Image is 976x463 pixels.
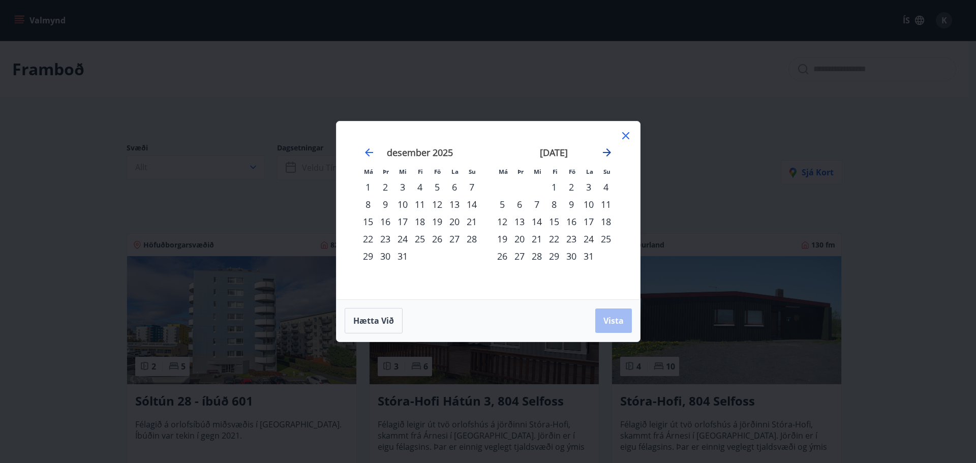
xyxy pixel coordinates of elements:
[563,213,580,230] td: Choose föstudagur, 16. janúar 2026 as your check-in date. It’s available.
[563,178,580,196] td: Choose föstudagur, 2. janúar 2026 as your check-in date. It’s available.
[463,213,480,230] div: 21
[563,230,580,248] td: Choose föstudagur, 23. janúar 2026 as your check-in date. It’s available.
[545,196,563,213] td: Choose fimmtudagur, 8. janúar 2026 as your check-in date. It’s available.
[563,213,580,230] div: 16
[377,213,394,230] td: Choose þriðjudagur, 16. desember 2025 as your check-in date. It’s available.
[359,196,377,213] td: Choose mánudagur, 8. desember 2025 as your check-in date. It’s available.
[511,196,528,213] div: 6
[580,248,597,265] div: 31
[463,230,480,248] td: Choose sunnudagur, 28. desember 2025 as your check-in date. It’s available.
[359,213,377,230] div: 15
[597,230,615,248] div: 25
[563,178,580,196] div: 2
[411,213,429,230] div: 18
[528,230,545,248] td: Choose miðvikudagur, 21. janúar 2026 as your check-in date. It’s available.
[601,146,613,159] div: Move forward to switch to the next month.
[394,213,411,230] td: Choose miðvikudagur, 17. desember 2025 as your check-in date. It’s available.
[411,196,429,213] div: 11
[580,248,597,265] td: Choose laugardagur, 31. janúar 2026 as your check-in date. It’s available.
[540,146,568,159] strong: [DATE]
[545,213,563,230] td: Choose fimmtudagur, 15. janúar 2026 as your check-in date. It’s available.
[359,248,377,265] div: 29
[446,230,463,248] td: Choose laugardagur, 27. desember 2025 as your check-in date. It’s available.
[359,213,377,230] td: Choose mánudagur, 15. desember 2025 as your check-in date. It’s available.
[429,196,446,213] div: 12
[446,196,463,213] div: 13
[511,213,528,230] div: 13
[359,178,377,196] div: 1
[359,196,377,213] div: 8
[463,178,480,196] div: 7
[563,196,580,213] div: 9
[511,196,528,213] td: Choose þriðjudagur, 6. janúar 2026 as your check-in date. It’s available.
[429,213,446,230] td: Choose föstudagur, 19. desember 2025 as your check-in date. It’s available.
[451,168,459,175] small: La
[394,248,411,265] td: Choose miðvikudagur, 31. desember 2025 as your check-in date. It’s available.
[394,196,411,213] td: Choose miðvikudagur, 10. desember 2025 as your check-in date. It’s available.
[511,248,528,265] td: Choose þriðjudagur, 27. janúar 2026 as your check-in date. It’s available.
[545,248,563,265] div: 29
[345,308,403,333] button: Hætta við
[597,196,615,213] div: 11
[469,168,476,175] small: Su
[586,168,593,175] small: La
[394,230,411,248] td: Choose miðvikudagur, 24. desember 2025 as your check-in date. It’s available.
[580,178,597,196] div: 3
[418,168,423,175] small: Fi
[563,196,580,213] td: Choose föstudagur, 9. janúar 2026 as your check-in date. It’s available.
[377,230,394,248] td: Choose þriðjudagur, 23. desember 2025 as your check-in date. It’s available.
[377,196,394,213] td: Choose þriðjudagur, 9. desember 2025 as your check-in date. It’s available.
[446,230,463,248] div: 27
[597,213,615,230] td: Choose sunnudagur, 18. janúar 2026 as your check-in date. It’s available.
[359,178,377,196] td: Choose mánudagur, 1. desember 2025 as your check-in date. It’s available.
[446,196,463,213] td: Choose laugardagur, 13. desember 2025 as your check-in date. It’s available.
[463,213,480,230] td: Choose sunnudagur, 21. desember 2025 as your check-in date. It’s available.
[434,168,441,175] small: Fö
[411,178,429,196] td: Choose fimmtudagur, 4. desember 2025 as your check-in date. It’s available.
[517,168,524,175] small: Þr
[377,230,394,248] div: 23
[394,178,411,196] td: Choose miðvikudagur, 3. desember 2025 as your check-in date. It’s available.
[597,178,615,196] div: 4
[353,315,394,326] span: Hætta við
[545,178,563,196] div: 1
[563,230,580,248] div: 23
[411,196,429,213] td: Choose fimmtudagur, 11. desember 2025 as your check-in date. It’s available.
[580,213,597,230] td: Choose laugardagur, 17. janúar 2026 as your check-in date. It’s available.
[411,230,429,248] div: 25
[494,196,511,213] td: Choose mánudagur, 5. janúar 2026 as your check-in date. It’s available.
[377,178,394,196] td: Choose þriðjudagur, 2. desember 2025 as your check-in date. It’s available.
[494,213,511,230] div: 12
[463,178,480,196] td: Choose sunnudagur, 7. desember 2025 as your check-in date. It’s available.
[383,168,389,175] small: Þr
[429,230,446,248] div: 26
[569,168,575,175] small: Fö
[359,248,377,265] td: Choose mánudagur, 29. desember 2025 as your check-in date. It’s available.
[597,178,615,196] td: Choose sunnudagur, 4. janúar 2026 as your check-in date. It’s available.
[528,248,545,265] div: 28
[545,178,563,196] td: Choose fimmtudagur, 1. janúar 2026 as your check-in date. It’s available.
[411,230,429,248] td: Choose fimmtudagur, 25. desember 2025 as your check-in date. It’s available.
[377,213,394,230] div: 16
[349,134,628,287] div: Calendar
[494,196,511,213] div: 5
[394,230,411,248] div: 24
[528,213,545,230] div: 14
[545,196,563,213] div: 8
[494,230,511,248] div: 19
[494,230,511,248] td: Choose mánudagur, 19. janúar 2026 as your check-in date. It’s available.
[377,196,394,213] div: 9
[553,168,558,175] small: Fi
[511,248,528,265] div: 27
[545,230,563,248] div: 22
[377,178,394,196] div: 2
[580,213,597,230] div: 17
[511,213,528,230] td: Choose þriðjudagur, 13. janúar 2026 as your check-in date. It’s available.
[563,248,580,265] div: 30
[528,230,545,248] div: 21
[545,230,563,248] td: Choose fimmtudagur, 22. janúar 2026 as your check-in date. It’s available.
[580,196,597,213] td: Choose laugardagur, 10. janúar 2026 as your check-in date. It’s available.
[429,178,446,196] div: 5
[411,213,429,230] td: Choose fimmtudagur, 18. desember 2025 as your check-in date. It’s available.
[446,213,463,230] td: Choose laugardagur, 20. desember 2025 as your check-in date. It’s available.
